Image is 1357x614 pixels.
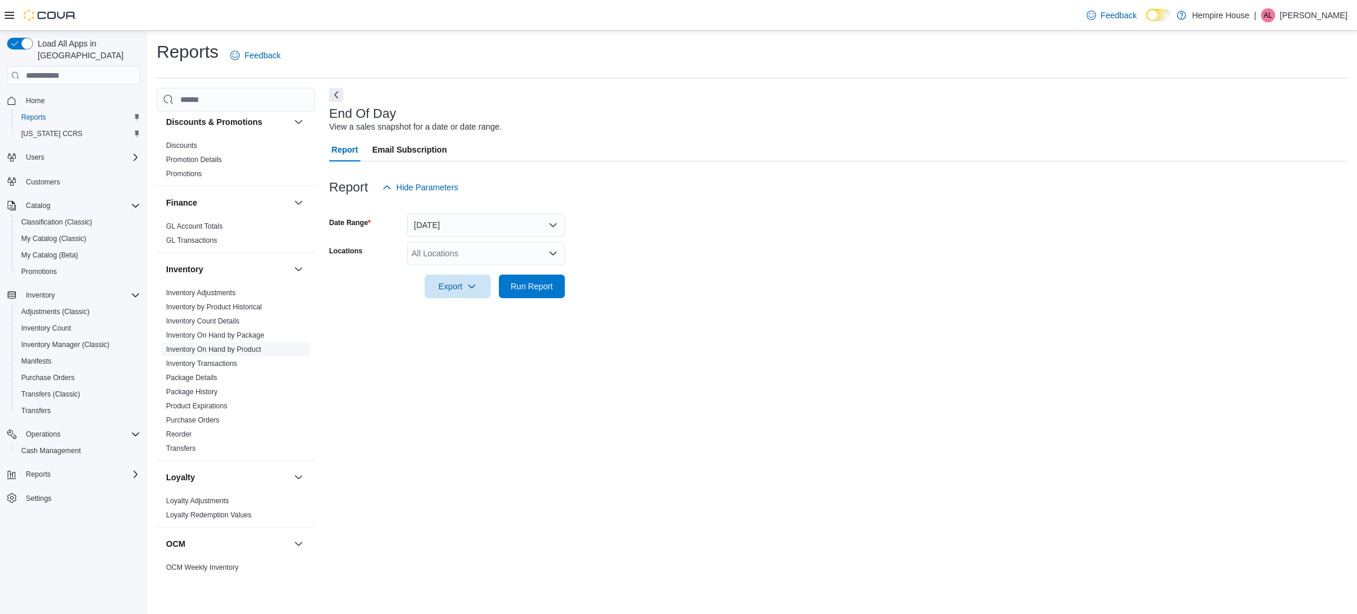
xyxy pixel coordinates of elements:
[166,416,220,424] a: Purchase Orders
[157,494,315,527] div: Loyalty
[378,176,463,199] button: Hide Parameters
[33,38,140,61] span: Load All Apps in [GEOGRAPHIC_DATA]
[166,496,229,506] span: Loyalty Adjustments
[166,430,191,438] a: Reorder
[329,180,368,194] h3: Report
[12,386,145,402] button: Transfers (Classic)
[21,174,140,189] span: Customers
[1101,9,1137,21] span: Feedback
[1261,8,1275,22] div: Andre Lochan
[244,49,280,61] span: Feedback
[12,402,145,419] button: Transfers
[166,510,251,520] span: Loyalty Redemption Values
[2,287,145,303] button: Inventory
[12,369,145,386] button: Purchase Orders
[329,88,343,102] button: Next
[16,387,140,401] span: Transfers (Classic)
[226,44,285,67] a: Feedback
[166,359,237,368] a: Inventory Transactions
[21,406,51,415] span: Transfers
[157,560,315,579] div: OCM
[21,340,110,349] span: Inventory Manager (Classic)
[292,196,306,210] button: Finance
[16,215,140,229] span: Classification (Classic)
[16,321,140,335] span: Inventory Count
[16,444,85,458] a: Cash Management
[21,307,90,316] span: Adjustments (Classic)
[16,444,140,458] span: Cash Management
[166,511,251,519] a: Loyalty Redemption Values
[26,470,51,479] span: Reports
[499,275,565,298] button: Run Report
[329,218,371,227] label: Date Range
[16,110,140,124] span: Reports
[16,305,140,319] span: Adjustments (Classic)
[166,538,186,550] h3: OCM
[21,467,55,481] button: Reports
[2,197,145,214] button: Catalog
[166,471,195,483] h3: Loyalty
[292,537,306,551] button: OCM
[2,92,145,109] button: Home
[2,173,145,190] button: Customers
[12,320,145,336] button: Inventory Count
[2,426,145,443] button: Operations
[166,345,261,354] a: Inventory On Hand by Product
[26,494,51,503] span: Settings
[21,288,59,302] button: Inventory
[1264,8,1273,22] span: AL
[21,199,55,213] button: Catalog
[16,127,140,141] span: Washington CCRS
[16,305,94,319] a: Adjustments (Classic)
[166,471,289,483] button: Loyalty
[432,275,484,298] span: Export
[157,286,315,460] div: Inventory
[166,402,227,410] a: Product Expirations
[292,115,306,129] button: Discounts & Promotions
[26,96,45,105] span: Home
[21,94,49,108] a: Home
[7,87,140,537] nav: Complex example
[16,321,76,335] a: Inventory Count
[166,169,202,179] span: Promotions
[166,155,222,164] span: Promotion Details
[16,127,87,141] a: [US_STATE] CCRS
[16,248,140,262] span: My Catalog (Beta)
[16,404,55,418] a: Transfers
[26,177,60,187] span: Customers
[166,116,262,128] h3: Discounts & Promotions
[166,263,203,275] h3: Inventory
[425,275,491,298] button: Export
[12,126,145,142] button: [US_STATE] CCRS
[166,444,196,453] a: Transfers
[166,563,239,572] span: OCM Weekly Inventory
[12,109,145,126] button: Reports
[21,389,80,399] span: Transfers (Classic)
[16,354,56,368] a: Manifests
[16,232,140,246] span: My Catalog (Classic)
[21,267,57,276] span: Promotions
[21,356,51,366] span: Manifests
[21,113,46,122] span: Reports
[12,247,145,263] button: My Catalog (Beta)
[548,249,558,258] button: Open list of options
[2,149,145,166] button: Users
[16,387,85,401] a: Transfers (Classic)
[166,331,264,340] span: Inventory On Hand by Package
[16,338,114,352] a: Inventory Manager (Classic)
[166,538,289,550] button: OCM
[166,331,264,339] a: Inventory On Hand by Package
[24,9,77,21] img: Cova
[21,373,75,382] span: Purchase Orders
[1146,9,1171,21] input: Dark Mode
[2,490,145,507] button: Settings
[166,388,217,396] a: Package History
[166,236,217,245] a: GL Transactions
[16,265,140,279] span: Promotions
[21,250,78,260] span: My Catalog (Beta)
[26,153,44,162] span: Users
[1280,8,1348,22] p: [PERSON_NAME]
[21,491,56,506] a: Settings
[157,138,315,186] div: Discounts & Promotions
